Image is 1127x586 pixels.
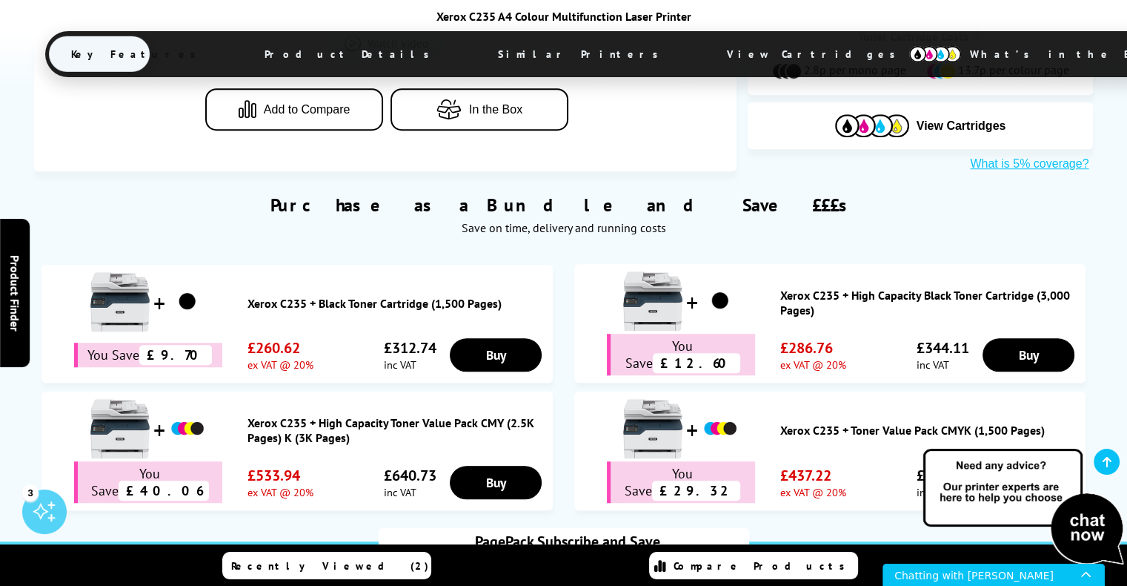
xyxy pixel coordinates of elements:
[222,552,431,579] a: Recently Viewed (2)
[780,358,846,372] span: ex VAT @ 20%
[7,255,22,332] span: Product Finder
[53,220,1075,235] div: Save on time, delivery and running costs
[835,114,909,137] img: Cartridges
[649,552,858,579] a: Compare Products
[49,36,226,72] span: Key Features
[247,296,545,311] a: Xerox C235 + Black Toner Cartridge (1,500 Pages)
[780,485,846,499] span: ex VAT @ 20%
[653,353,740,373] span: £12.60
[45,9,1083,24] div: Xerox C235 A4 Colour Multifunction Laser Printer
[702,410,739,447] img: Xerox C235 + Toner Value Pack CMYK (1,500 Pages)
[780,466,846,485] span: £437.22
[90,399,150,458] img: Xerox C235 + High Capacity Toner Value Pack CMY (2.5K Pages) K (3K Pages)
[780,338,846,358] span: £286.76
[384,485,436,499] span: inc VAT
[468,532,660,551] span: PagePack Subscribe and Save
[882,564,1105,586] iframe: Chat icon for chat window
[169,410,206,447] img: Xerox C235 + High Capacity Toner Value Pack CMY (2.5K Pages) K (3K Pages)
[623,271,682,331] img: Xerox C235 + High Capacity Black Toner Cartridge (3,000 Pages)
[22,484,39,501] div: 3
[674,559,853,573] span: Compare Products
[917,338,969,358] span: £344.11
[607,461,755,503] div: You Save
[264,103,350,116] span: Add to Compare
[917,466,969,485] span: £524.66
[384,466,436,485] span: £640.73
[705,35,931,73] span: View Cartridges
[119,481,209,501] span: £40.06
[90,272,150,332] img: Xerox C235 + Black Toner Cartridge (1,500 Pages)
[917,119,1006,133] span: View Cartridges
[623,399,682,458] img: Xerox C235 + Toner Value Pack CMYK (1,500 Pages)
[909,46,961,62] img: cmyk-icon.svg
[247,415,545,445] a: Xerox C235 + High Capacity Toner Value Pack CMY (2.5K Pages) K (3K Pages)
[205,88,383,131] button: Add to Compare
[920,447,1127,568] img: Open Live Chat window
[780,288,1078,317] a: Xerox C235 + High Capacity Black Toner Cartridge (3,000 Pages)
[34,171,1094,243] div: Purchase as a Bundle and Save £££s
[759,113,1083,138] button: View Cartridges
[469,103,522,116] span: In the Box
[242,36,459,72] span: Product Details
[476,36,688,72] span: Similar Printers
[247,358,313,372] span: ex VAT @ 20%
[983,338,1075,372] a: Buy
[169,283,206,320] img: Xerox C235 + Black Toner Cartridge (1,500 Pages)
[607,334,755,375] div: You Save
[74,461,222,503] div: You Save
[917,358,969,372] span: inc VAT
[247,485,313,499] span: ex VAT @ 20%
[231,559,429,573] span: Recently Viewed (2)
[74,343,222,367] div: You Save
[247,338,313,358] span: £260.62
[139,345,212,365] span: £9.70
[390,88,568,131] button: In the Box
[965,157,1093,171] button: What is 5% coverage?
[702,283,739,320] img: Xerox C235 + High Capacity Black Toner Cartridge (3,000 Pages)
[780,423,1078,438] a: Xerox C235 + Toner Value Pack CMYK (1,500 Pages)
[652,481,740,501] span: £29.32
[247,466,313,485] span: £533.94
[384,358,436,372] span: inc VAT
[450,466,542,499] a: Buy
[917,485,969,499] span: inc VAT
[450,338,542,372] a: Buy
[384,338,436,358] span: £312.74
